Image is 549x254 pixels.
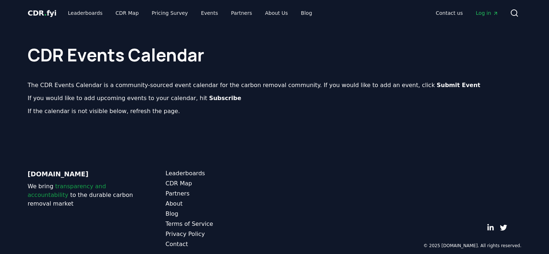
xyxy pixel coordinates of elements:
p: We bring to the durable carbon removal market [28,182,137,208]
a: Leaderboards [62,7,108,20]
a: LinkedIn [487,224,494,231]
a: Partners [225,7,258,20]
a: Leaderboards [166,169,275,178]
a: CDR Map [110,7,144,20]
a: Partners [166,189,275,198]
a: Privacy Policy [166,230,275,238]
a: Pricing Survey [146,7,193,20]
nav: Main [62,7,318,20]
p: If you would like to add upcoming events to your calendar, hit [28,94,522,103]
b: Subscribe [209,95,241,102]
a: Log in [470,7,504,20]
b: Submit Event [437,82,480,89]
p: [DOMAIN_NAME] [28,169,137,179]
p: The CDR Events Calendar is a community-sourced event calendar for the carbon removal community. I... [28,81,522,90]
span: Log in [476,9,498,17]
span: . [44,9,47,17]
p: © 2025 [DOMAIN_NAME]. All rights reserved. [423,243,522,249]
a: CDR Map [166,179,275,188]
a: Blog [166,210,275,218]
a: CDR.fyi [28,8,57,18]
a: Contact [166,240,275,249]
nav: Main [430,7,504,20]
a: About [166,199,275,208]
a: Terms of Service [166,220,275,228]
a: About Us [259,7,293,20]
a: Blog [295,7,318,20]
span: transparency and accountability [28,183,106,198]
a: Contact us [430,7,469,20]
span: CDR fyi [28,9,57,17]
p: If the calendar is not visible below, refresh the page. [28,107,522,116]
a: Twitter [500,224,507,231]
h1: CDR Events Calendar [28,32,522,64]
a: Events [195,7,224,20]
